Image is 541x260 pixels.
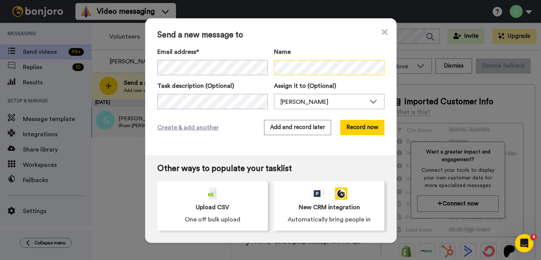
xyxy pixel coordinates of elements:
[515,234,533,252] iframe: Intercom live chat
[274,47,291,57] span: Name
[274,81,384,90] label: Assign it to (Optional)
[157,47,268,57] label: Email address*
[288,215,371,224] span: Automatically bring people in
[157,31,384,40] span: Send a new message to
[299,203,360,212] span: New CRM integration
[208,187,217,200] img: csv-grey.png
[280,97,366,107] div: [PERSON_NAME]
[531,234,537,240] span: 4
[157,164,384,173] span: Other ways to populate your tasklist
[340,120,384,135] button: Record now
[157,123,219,132] span: Create & add another
[264,120,331,135] button: Add and record later
[157,81,268,90] label: Task description (Optional)
[185,215,240,224] span: One off bulk upload
[196,203,229,212] span: Upload CSV
[311,187,347,200] div: animation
